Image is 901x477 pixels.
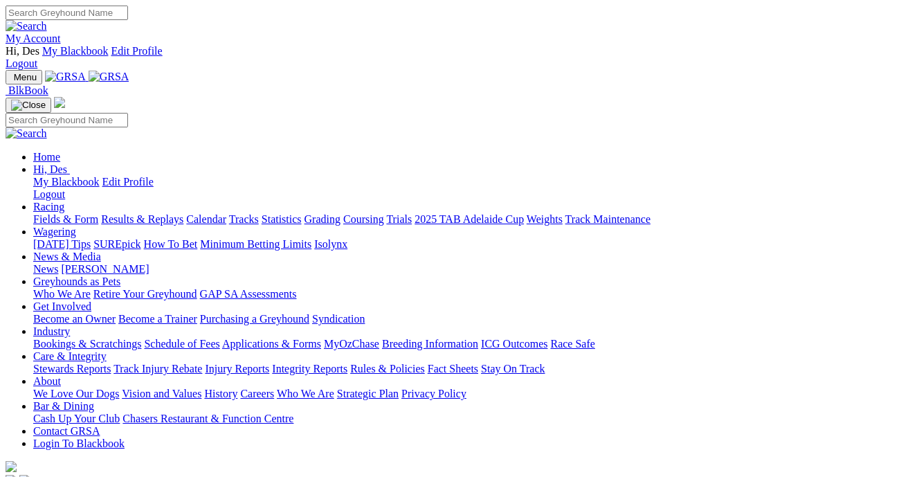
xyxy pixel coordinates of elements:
[6,84,48,96] a: BlkBook
[565,213,650,225] a: Track Maintenance
[324,338,379,350] a: MyOzChase
[33,325,70,337] a: Industry
[33,388,119,399] a: We Love Our Dogs
[33,413,120,424] a: Cash Up Your Club
[33,151,60,163] a: Home
[33,226,76,237] a: Wagering
[93,238,140,250] a: SUREpick
[11,100,46,111] img: Close
[6,33,61,44] a: My Account
[6,57,37,69] a: Logout
[61,263,149,275] a: [PERSON_NAME]
[33,276,120,287] a: Greyhounds as Pets
[33,213,895,226] div: Racing
[6,127,47,140] img: Search
[401,388,466,399] a: Privacy Policy
[111,45,162,57] a: Edit Profile
[93,288,197,300] a: Retire Your Greyhound
[8,84,48,96] span: BlkBook
[101,213,183,225] a: Results & Replays
[550,338,594,350] a: Race Safe
[6,20,47,33] img: Search
[144,238,198,250] a: How To Bet
[33,263,58,275] a: News
[33,413,895,425] div: Bar & Dining
[312,313,365,325] a: Syndication
[337,388,399,399] a: Strategic Plan
[186,213,226,225] a: Calendar
[6,45,39,57] span: Hi, Des
[204,388,237,399] a: History
[481,338,547,350] a: ICG Outcomes
[33,251,101,262] a: News & Media
[350,363,425,375] a: Rules & Policies
[222,338,321,350] a: Applications & Forms
[33,238,895,251] div: Wagering
[314,238,347,250] a: Isolynx
[118,313,197,325] a: Become a Trainer
[304,213,340,225] a: Grading
[33,425,100,437] a: Contact GRSA
[33,313,116,325] a: Become an Owner
[144,338,219,350] a: Schedule of Fees
[33,163,67,175] span: Hi, Des
[33,288,91,300] a: Who We Are
[6,6,128,20] input: Search
[382,338,478,350] a: Breeding Information
[33,188,65,200] a: Logout
[33,176,895,201] div: Hi, Des
[33,288,895,300] div: Greyhounds as Pets
[122,413,293,424] a: Chasers Restaurant & Function Centre
[33,300,91,312] a: Get Involved
[33,213,98,225] a: Fields & Form
[102,176,154,188] a: Edit Profile
[33,238,91,250] a: [DATE] Tips
[343,213,384,225] a: Coursing
[33,163,70,175] a: Hi, Des
[33,350,107,362] a: Care & Integrity
[6,113,128,127] input: Search
[33,363,111,375] a: Stewards Reports
[42,45,109,57] a: My Blackbook
[262,213,302,225] a: Statistics
[33,176,100,188] a: My Blackbook
[200,313,309,325] a: Purchasing a Greyhound
[527,213,563,225] a: Weights
[122,388,201,399] a: Vision and Values
[205,363,269,375] a: Injury Reports
[240,388,274,399] a: Careers
[386,213,412,225] a: Trials
[6,45,895,70] div: My Account
[33,400,94,412] a: Bar & Dining
[54,97,65,108] img: logo-grsa-white.png
[33,375,61,387] a: About
[33,338,895,350] div: Industry
[200,238,311,250] a: Minimum Betting Limits
[6,461,17,472] img: logo-grsa-white.png
[200,288,297,300] a: GAP SA Assessments
[277,388,334,399] a: Who We Are
[33,388,895,400] div: About
[272,363,347,375] a: Integrity Reports
[415,213,524,225] a: 2025 TAB Adelaide Cup
[428,363,478,375] a: Fact Sheets
[89,71,129,83] img: GRSA
[33,201,64,213] a: Racing
[6,70,42,84] button: Toggle navigation
[33,263,895,276] div: News & Media
[33,313,895,325] div: Get Involved
[481,363,545,375] a: Stay On Track
[33,338,141,350] a: Bookings & Scratchings
[33,363,895,375] div: Care & Integrity
[229,213,259,225] a: Tracks
[113,363,202,375] a: Track Injury Rebate
[45,71,86,83] img: GRSA
[33,438,125,449] a: Login To Blackbook
[14,72,37,82] span: Menu
[6,98,51,113] button: Toggle navigation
